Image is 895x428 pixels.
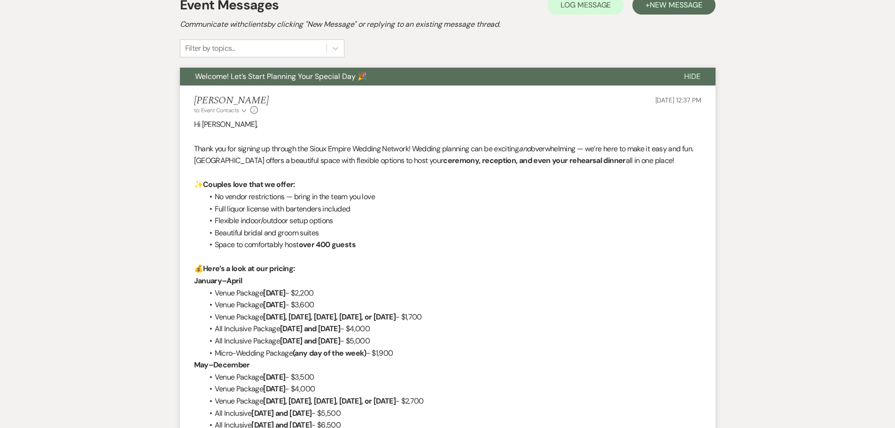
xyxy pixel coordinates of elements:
[251,408,311,418] strong: [DATE] and [DATE]
[293,348,366,358] strong: (any day of the week)
[215,312,264,322] span: Venue Package
[194,95,269,107] h5: [PERSON_NAME]
[203,227,701,239] li: Beautiful bridal and groom suites
[684,71,700,81] span: Hide
[194,107,239,114] span: to: Event Contacts
[285,384,315,394] span: - $4,000
[340,324,344,334] span: -
[215,348,293,358] span: Micro-Wedding Package
[194,360,250,370] strong: May–December
[263,372,285,382] strong: [DATE]
[443,156,625,165] strong: ceremony, reception, and even your rehearsal dinner
[185,43,235,54] div: Filter by topics...
[655,96,701,104] span: [DATE] 12:37 PM
[519,144,531,154] em: and
[215,300,264,310] span: Venue Package
[215,408,252,418] span: All Inclusive
[203,215,701,227] li: Flexible indoor/outdoor setup options
[203,191,701,203] li: No vendor restrictions — bring in the team you love
[203,203,701,215] li: Full liquor license with bartenders included
[280,336,340,346] strong: [DATE] and [DATE]
[180,68,669,86] button: Welcome! Let’s Start Planning Your Special Day 🎉
[346,324,370,334] span: $4,000
[203,179,295,189] strong: Couples love that we offer:
[215,336,280,346] span: All Inclusive Package
[263,396,396,406] strong: [DATE], [DATE], [DATE], [DATE], or [DATE]
[280,324,340,334] strong: [DATE] and [DATE]
[194,143,701,167] p: Thank you for signing up through the Sioux Empire Wedding Network! Wedding planning can be exciti...
[194,179,701,191] p: ✨
[669,68,716,86] button: Hide
[311,408,341,418] span: - $5,500
[263,300,285,310] strong: [DATE]
[263,384,285,394] strong: [DATE]
[194,118,701,131] p: Hi [PERSON_NAME],
[263,312,396,322] strong: [DATE], [DATE], [DATE], [DATE], or [DATE]
[285,288,313,298] span: - $2,200
[299,240,356,249] strong: over 400 guests
[180,19,716,30] h2: Communicate with clients by clicking "New Message" or replying to an existing message thread.
[195,71,367,81] span: Welcome! Let’s Start Planning Your Special Day 🎉
[285,372,314,382] span: - $3,500
[340,336,370,346] span: - $5,000
[194,263,701,275] p: 💰
[366,348,393,358] span: - $1,900
[203,239,701,251] li: Space to comfortably host
[285,300,314,310] span: - $3,600
[215,396,264,406] span: Venue Package
[396,396,424,406] span: - $2,700
[215,384,264,394] span: Venue Package
[215,288,264,298] span: Venue Package
[215,324,280,334] span: All Inclusive Package
[263,288,285,298] strong: [DATE]
[194,276,242,286] strong: January–April
[396,312,422,322] span: - $1,700
[215,372,264,382] span: Venue Package
[194,106,248,115] button: to: Event Contacts
[203,264,295,273] strong: Here’s a look at our pricing:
